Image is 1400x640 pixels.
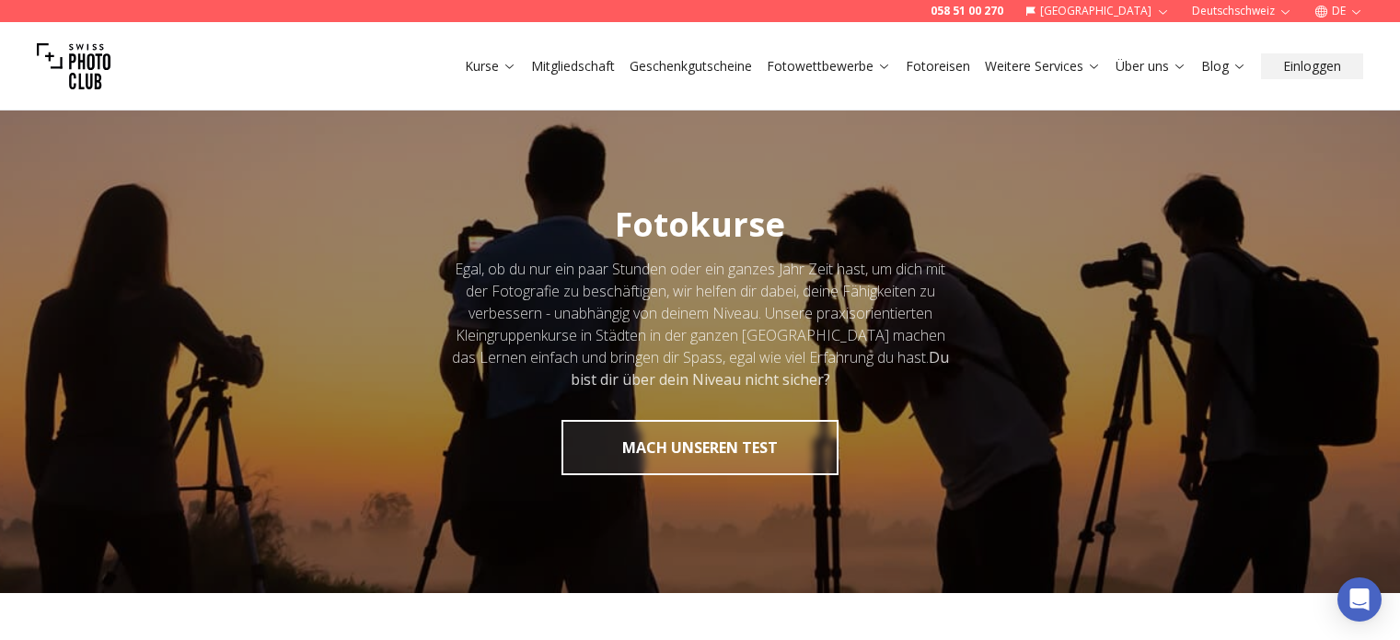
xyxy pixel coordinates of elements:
div: Open Intercom Messenger [1337,577,1382,622]
button: Über uns [1108,53,1194,79]
button: Mitgliedschaft [524,53,622,79]
button: Fotoreisen [898,53,978,79]
button: Einloggen [1261,53,1363,79]
div: Egal, ob du nur ein paar Stunden oder ein ganzes Jahr Zeit hast, um dich mit der Fotografie zu be... [450,258,951,390]
button: Weitere Services [978,53,1108,79]
button: Blog [1194,53,1254,79]
button: Geschenkgutscheine [622,53,759,79]
span: Fotokurse [615,202,785,247]
a: Blog [1201,57,1246,76]
a: Geschenkgutscheine [630,57,752,76]
button: Kurse [457,53,524,79]
a: Mitgliedschaft [531,57,615,76]
a: 058 51 00 270 [931,4,1003,18]
a: Fotowettbewerbe [767,57,891,76]
img: Swiss photo club [37,29,110,103]
a: Fotoreisen [906,57,970,76]
button: MACH UNSEREN TEST [561,420,839,475]
a: Über uns [1116,57,1186,76]
a: Kurse [465,57,516,76]
a: Weitere Services [985,57,1101,76]
button: Fotowettbewerbe [759,53,898,79]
